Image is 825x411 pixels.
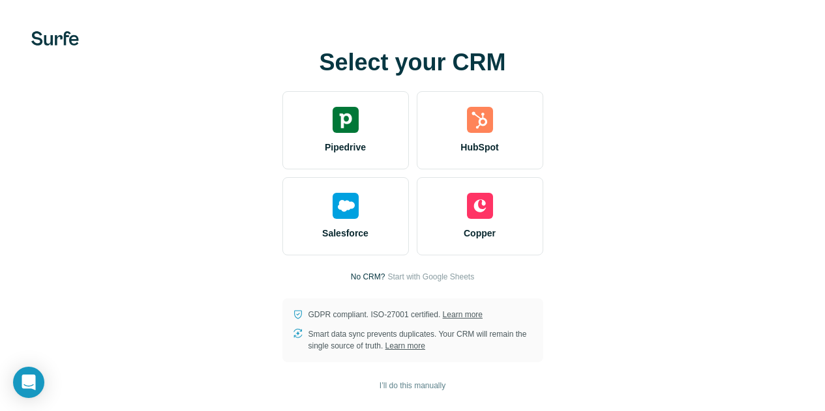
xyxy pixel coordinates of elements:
[467,193,493,219] img: copper's logo
[464,227,496,240] span: Copper
[443,310,483,319] a: Learn more
[370,376,455,395] button: I’ll do this manually
[322,227,368,240] span: Salesforce
[282,50,543,76] h1: Select your CRM
[467,107,493,133] img: hubspot's logo
[351,271,385,283] p: No CRM?
[333,193,359,219] img: salesforce's logo
[308,328,533,352] p: Smart data sync prevents duplicates. Your CRM will remain the single source of truth.
[380,380,445,391] span: I’ll do this manually
[385,341,425,350] a: Learn more
[31,31,79,46] img: Surfe's logo
[325,141,366,154] span: Pipedrive
[13,367,44,398] div: Open Intercom Messenger
[308,309,483,320] p: GDPR compliant. ISO-27001 certified.
[333,107,359,133] img: pipedrive's logo
[387,271,474,283] button: Start with Google Sheets
[460,141,498,154] span: HubSpot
